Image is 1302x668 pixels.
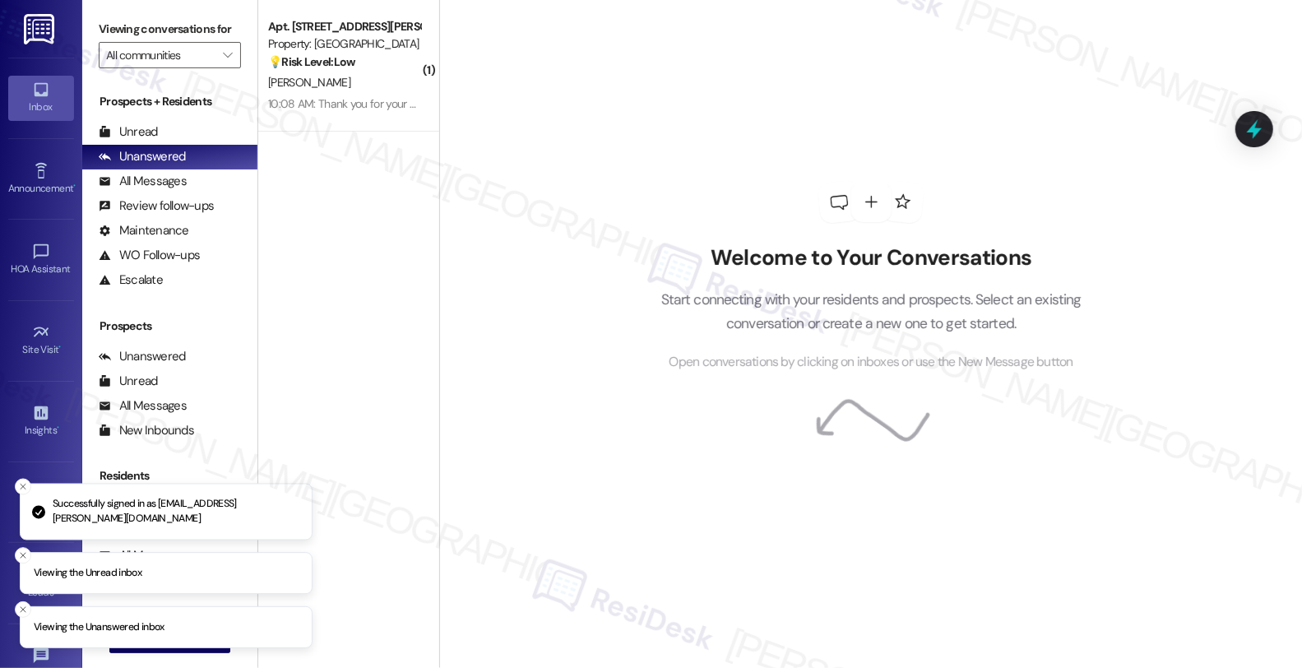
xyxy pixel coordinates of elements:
[268,96,1239,111] div: 10:08 AM: Thank you for your message. Our offices are currently closed, but we will contact you w...
[99,16,241,42] label: Viewing conversations for
[8,561,74,605] a: Leads
[268,54,355,69] strong: 💡 Risk Level: Low
[223,49,232,62] i: 
[99,373,158,390] div: Unread
[99,397,187,415] div: All Messages
[669,352,1073,373] span: Open conversations by clicking on inboxes or use the New Message button
[24,14,58,44] img: ResiDesk Logo
[99,271,163,289] div: Escalate
[8,238,74,282] a: HOA Assistant
[99,148,186,165] div: Unanswered
[268,35,420,53] div: Property: [GEOGRAPHIC_DATA]
[15,547,31,564] button: Close toast
[34,566,141,581] p: Viewing the Unread inbox
[53,498,299,527] p: Successfully signed in as [EMAIL_ADDRESS][PERSON_NAME][DOMAIN_NAME]
[268,18,420,35] div: Apt. [STREET_ADDRESS][PERSON_NAME] Arbor Valley Townhomes Homeowners Association, Inc.
[57,422,59,434] span: •
[82,93,257,110] div: Prospects + Residents
[8,399,74,443] a: Insights •
[99,123,158,141] div: Unread
[636,245,1106,271] h2: Welcome to Your Conversations
[8,76,74,120] a: Inbox
[8,318,74,363] a: Site Visit •
[15,479,31,495] button: Close toast
[106,42,215,68] input: All communities
[73,180,76,192] span: •
[34,620,164,635] p: Viewing the Unanswered inbox
[99,348,186,365] div: Unanswered
[82,318,257,335] div: Prospects
[99,247,200,264] div: WO Follow-ups
[99,173,187,190] div: All Messages
[99,222,189,239] div: Maintenance
[99,422,194,439] div: New Inbounds
[636,288,1106,335] p: Start connecting with your residents and prospects. Select an existing conversation or create a n...
[99,197,214,215] div: Review follow-ups
[268,75,350,90] span: [PERSON_NAME]
[8,480,74,525] a: Buildings
[82,467,257,485] div: Residents
[15,601,31,618] button: Close toast
[59,341,62,353] span: •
